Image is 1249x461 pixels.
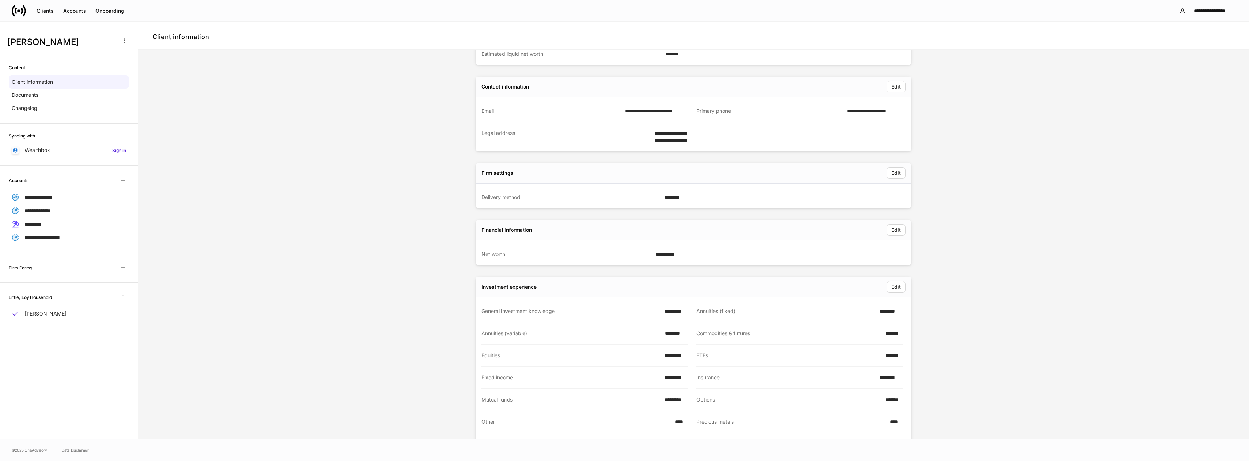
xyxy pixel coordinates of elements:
div: Clients [37,7,54,15]
div: Edit [891,283,901,291]
h6: Accounts [9,177,28,184]
a: Data Disclaimer [62,447,89,453]
h6: Syncing with [9,132,35,139]
button: Edit [887,81,906,92]
a: Documents [9,89,129,102]
div: Annuities (variable) [481,330,660,337]
div: Email [481,107,621,115]
a: Changelog [9,102,129,115]
div: Options [696,396,881,403]
a: [PERSON_NAME] [9,307,129,320]
p: [PERSON_NAME] [25,310,66,317]
button: Edit [887,281,906,293]
button: Accounts [58,5,91,17]
div: General investment knowledge [481,308,660,315]
div: Edit [891,169,901,177]
div: Contact information [481,83,529,90]
h4: Client information [152,33,209,41]
div: Equities [481,352,660,359]
div: Fixed income [481,374,660,381]
h3: [PERSON_NAME] [7,36,116,48]
p: Wealthbox [25,147,50,154]
div: Accounts [63,7,86,15]
div: Precious metals [696,418,886,425]
a: WealthboxSign in [9,144,129,157]
p: Client information [12,78,53,86]
div: Delivery method [481,194,660,201]
div: Legal address [481,129,635,144]
div: Financial information [481,226,532,234]
h6: Firm Forms [9,264,32,271]
p: Documents [12,91,38,99]
div: Primary phone [696,107,843,115]
div: Firm settings [481,169,513,177]
div: Mutual funds [481,396,660,403]
div: Commodities & futures [696,330,881,337]
button: Edit [887,167,906,179]
div: Edit [891,226,901,234]
div: Edit [891,83,901,90]
div: Annuities (fixed) [696,308,875,315]
div: ETFs [696,352,881,359]
div: Insurance [696,374,875,381]
a: Client information [9,75,129,89]
button: Onboarding [91,5,129,17]
span: © 2025 OneAdvisory [12,447,47,453]
button: Clients [32,5,58,17]
div: Estimated liquid net worth [481,50,661,58]
div: Net worth [481,251,651,258]
div: Other [481,418,671,425]
h6: Little, Loy Household [9,294,52,301]
h6: Content [9,64,25,71]
p: Changelog [12,104,37,112]
div: Onboarding [95,7,124,15]
h6: Sign in [112,147,126,154]
button: Edit [887,224,906,236]
div: Investment experience [481,283,537,291]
